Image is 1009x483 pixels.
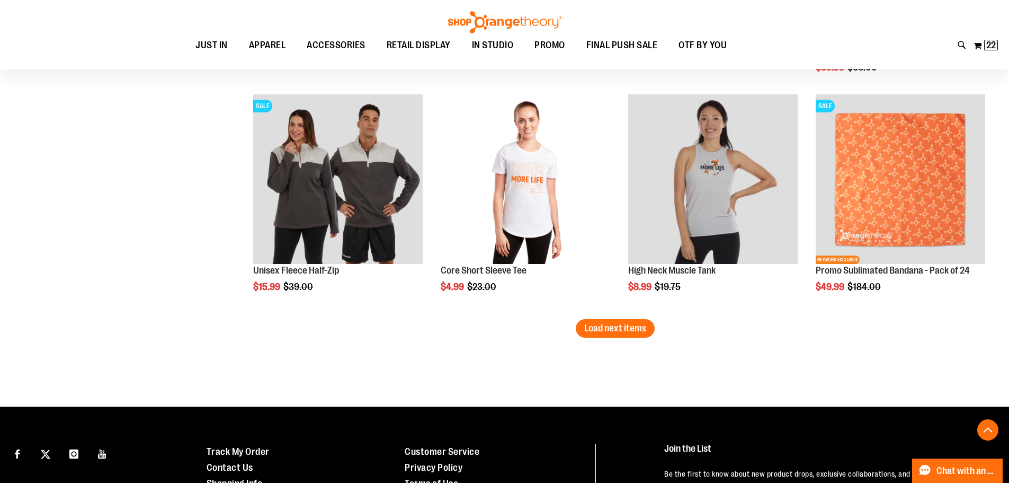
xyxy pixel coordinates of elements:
a: Contact Us [207,462,253,473]
a: Visit our Instagram page [65,444,83,462]
span: $15.99 [253,282,282,292]
span: Load next items [584,323,646,333]
img: Shop Orangetheory [447,11,563,33]
a: Customer Service [405,446,479,457]
span: SALE [253,100,272,112]
span: $23.00 [467,282,498,292]
a: Visit our X page [37,444,55,462]
span: ACCESSORIES [307,33,365,57]
a: Product image for Core Short Sleeve Tee [441,94,610,266]
a: OTF BY YOU [668,33,737,58]
a: High Neck Muscle Tank [628,265,716,276]
a: Privacy Policy [405,462,462,473]
a: Promo Sublimated Bandana - Pack of 24 [816,265,970,276]
span: JUST IN [195,33,228,57]
span: IN STUDIO [472,33,514,57]
div: product [435,89,615,319]
span: 22 [986,40,996,50]
div: product [248,89,428,319]
span: $19.75 [655,282,682,292]
span: FINAL PUSH SALE [586,33,658,57]
div: product [623,89,803,319]
p: Be the first to know about new product drops, exclusive collaborations, and shopping events! [664,469,985,479]
button: Back To Top [977,419,998,441]
h4: Join the List [664,444,985,463]
a: APPAREL [238,33,297,58]
div: product [810,89,990,319]
img: Product image for Sublimated Bandana - Pack of 24 [816,94,985,264]
span: NETWORK EXCLUSIVE [816,256,860,264]
span: $8.99 [628,282,653,292]
span: $4.99 [441,282,466,292]
span: $49.99 [816,282,846,292]
a: Product image for High Neck Muscle Tank [628,94,798,266]
span: RETAIL DISPLAY [387,33,451,57]
a: JUST IN [185,33,238,58]
img: Twitter [41,450,50,459]
a: FINAL PUSH SALE [576,33,668,57]
img: Product image for High Neck Muscle Tank [628,94,798,264]
span: SALE [816,100,835,112]
span: Chat with an Expert [936,466,996,476]
a: Unisex Fleece Half-Zip [253,265,339,276]
a: ACCESSORIES [296,33,376,58]
a: Product image for Sublimated Bandana - Pack of 24SALENETWORK EXCLUSIVE [816,94,985,266]
a: PROMO [524,33,576,58]
img: Product image for Unisex Fleece Half Zip [253,94,423,264]
a: IN STUDIO [461,33,524,58]
a: Visit our Youtube page [93,444,112,462]
a: RETAIL DISPLAY [376,33,461,58]
span: APPAREL [249,33,286,57]
img: Product image for Core Short Sleeve Tee [441,94,610,264]
button: Load next items [576,319,655,338]
span: $184.00 [847,282,882,292]
span: PROMO [534,33,565,57]
span: OTF BY YOU [678,33,727,57]
a: Visit our Facebook page [8,444,26,462]
button: Chat with an Expert [912,459,1003,483]
span: $39.00 [283,282,315,292]
a: Core Short Sleeve Tee [441,265,526,276]
a: Product image for Unisex Fleece Half ZipSALE [253,94,423,266]
a: Track My Order [207,446,270,457]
